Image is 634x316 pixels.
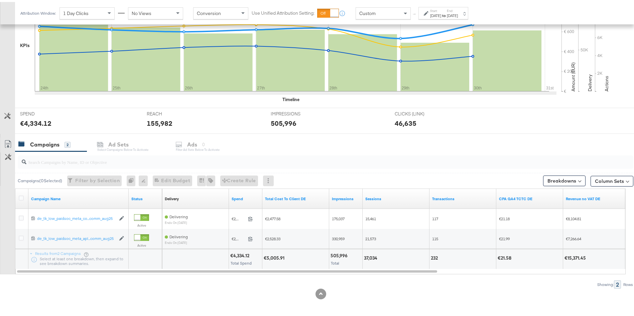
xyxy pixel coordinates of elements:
[165,219,188,223] sub: ends on [DATE]
[411,11,418,14] span: ↑
[271,116,296,126] div: 505,996
[331,251,350,257] div: 505,996
[499,194,560,200] a: CPA GA4 TCTC DE
[147,116,172,126] div: 155,982
[165,194,179,200] div: Delivery
[37,234,116,240] a: de_tk_low_paidsoc_meta_apl...comm_aug25
[365,214,376,219] span: 15,461
[623,280,633,285] div: Rows
[165,194,179,200] a: Reflects the ability of your Ad Campaign to achieve delivery based on ad states, schedule and bud...
[31,194,126,200] a: Your campaign name.
[430,11,441,16] div: [DATE]
[543,174,586,184] button: Breakdowns
[432,194,494,200] a: Transactions - The total number of transactions
[441,11,447,16] strong: to
[447,7,458,11] label: End:
[265,234,280,239] span: €2,528.33
[365,234,376,239] span: 21,573
[37,214,116,219] div: de_tk_low_paidsoc_meta_co...comm_aug25
[37,234,116,239] div: de_tk_low_paidsoc_meta_apl...comm_aug25
[232,194,260,200] a: The total amount spent to date.
[591,174,633,185] button: Column Sets
[499,214,510,219] span: €21.18
[127,174,139,184] div: 0
[331,259,339,264] span: Total
[614,278,621,287] div: 2
[252,8,314,14] label: Use Unified Attribution Setting:
[432,234,438,239] span: 115
[566,214,581,219] span: €8,104.81
[169,232,188,237] span: Delivering
[232,234,245,239] span: €2,189.03
[395,109,445,115] span: CLICKS (LINK)
[430,7,441,11] label: Start:
[26,151,577,164] input: Search Campaigns by Name, ID or Objective
[134,221,149,226] label: Active
[570,60,576,89] text: Amount (EUR)
[432,214,438,219] span: 117
[264,253,286,259] div: €5,005.91
[332,194,360,200] a: The number of times your ad was served. On mobile apps an ad is counted as served the first time ...
[282,94,299,101] div: Timeline
[564,253,588,259] div: €15,371.45
[20,109,70,115] span: SPEND
[265,194,327,200] a: Total Cost To Client DE
[20,116,51,126] div: €4,334.12
[197,8,221,14] span: Conversion
[604,74,610,89] text: Actions
[134,241,149,246] label: Active
[566,194,627,200] a: Revenue no VAT DE
[20,40,30,47] div: KPIs
[169,212,188,217] span: Delivering
[65,140,71,146] div: 2
[566,234,581,239] span: €7,266.64
[587,72,593,89] text: Delivery
[365,194,427,200] a: Sessions - GA Sessions - The total number of sessions
[63,8,89,14] span: 1 Day Clicks
[30,139,59,146] div: Campaigns
[395,116,416,126] div: 46,635
[230,251,251,257] div: €4,334.12
[498,253,513,259] div: €21.58
[131,194,159,200] a: Shows the current state of your Ad Campaign.
[359,8,376,14] span: Custom
[231,259,252,264] span: Total Spend
[271,109,321,115] span: IMPRESSIONS
[132,8,151,14] span: No Views
[332,234,345,239] span: 330,959
[447,11,458,16] div: [DATE]
[332,214,345,219] span: 175,037
[597,280,614,285] div: Showing:
[18,176,62,182] div: Campaigns ( 0 Selected)
[165,239,188,243] sub: ends on [DATE]
[364,253,379,259] div: 37,034
[37,214,116,220] a: de_tk_low_paidsoc_meta_co...comm_aug25
[431,253,440,259] div: 232
[499,234,510,239] span: €21.99
[147,109,197,115] span: REACH
[232,214,245,219] span: €2,145.09
[265,214,280,219] span: €2,477.58
[20,9,56,14] div: Attribution Window:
